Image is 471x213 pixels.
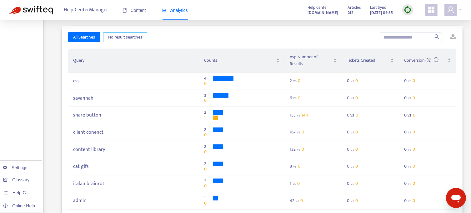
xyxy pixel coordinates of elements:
[290,164,300,169] div: 8
[355,163,358,170] span: 0
[302,128,304,136] span: 0
[204,144,210,149] span: 2
[3,203,35,208] a: Online Help
[408,78,411,84] span: vs
[447,6,454,13] span: user
[342,49,399,73] th: Tickets Created
[73,34,95,41] span: All Searches
[347,78,358,84] div: 0
[355,77,358,84] span: 0
[413,180,415,187] span: 0
[404,96,415,101] div: 0
[351,198,354,204] span: vs
[290,147,304,152] div: 132
[355,94,358,101] span: 0
[108,34,142,41] span: No result searches
[347,198,358,204] div: 0
[73,181,194,187] div: italan brainrot
[347,130,358,135] div: 0
[413,128,415,136] span: 0
[297,146,300,153] span: vs
[413,146,415,153] span: 0
[408,95,411,101] span: vs
[123,8,127,13] span: book
[355,197,358,204] span: 0
[351,163,354,169] span: vs
[204,110,210,115] span: 2
[355,180,358,187] span: 0
[3,165,28,170] a: Settings
[351,129,354,135] span: vs
[73,112,194,118] div: share button
[204,93,210,98] span: 3
[348,4,361,11] span: Articles
[298,94,300,101] span: 0
[408,198,411,204] span: vs
[446,188,466,208] iframe: Button to launch messaging window
[347,96,358,101] div: 0
[204,57,275,64] span: Counts
[302,146,304,153] span: 0
[123,8,146,13] span: Content
[413,113,415,118] span: 0
[297,129,300,135] span: vs
[347,164,358,169] div: 0
[347,113,394,118] div: 0 vs
[162,8,188,13] span: Analytics
[204,195,210,201] span: 1
[64,4,108,16] span: Help Center Manager
[73,78,194,84] div: css
[204,76,210,81] span: 4
[413,163,415,170] span: 0
[285,49,342,73] th: Avg Number of Results
[348,9,353,16] strong: 242
[3,177,29,182] a: Glossary
[413,77,415,84] span: 0
[351,78,354,84] span: vs
[297,180,300,187] span: 0
[9,6,53,14] img: Swifteq
[204,132,210,138] span: 0
[347,147,358,152] div: 0
[308,9,338,16] a: [DOMAIN_NAME]
[408,180,411,187] span: vs
[434,34,439,39] span: search
[204,184,210,189] span: 0
[297,112,300,118] span: vs
[13,190,38,195] span: Help Centers
[308,4,328,11] span: Help Center
[370,9,393,16] strong: [DATE] 09:35
[290,198,303,204] div: 42
[204,179,210,184] span: 2
[404,198,415,204] div: 0
[293,180,296,187] span: vs
[290,130,304,135] div: 167
[413,94,415,101] span: 0
[290,181,300,186] div: 1
[290,54,332,67] span: Avg Number of Results
[355,128,358,136] span: 0
[404,181,415,186] div: 0
[404,130,415,135] div: 0
[290,78,300,84] div: 2
[404,6,412,14] img: sync.dc5367851b00ba804db3.png
[103,32,147,42] button: No result searches
[300,197,303,204] span: 0
[204,81,210,86] span: 0
[290,113,308,118] div: 153
[370,4,386,11] span: Last Sync
[293,78,297,84] span: vs
[73,198,194,204] div: admin
[199,49,285,73] th: Counts
[73,147,194,153] div: content library
[68,32,100,42] button: All Searches
[347,181,358,186] div: 0
[290,96,300,101] div: 6
[404,164,415,169] div: 0
[408,163,411,169] span: vs
[356,113,358,118] span: 0
[302,112,308,119] span: 144
[298,77,300,84] span: 0
[73,129,194,135] div: client conenct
